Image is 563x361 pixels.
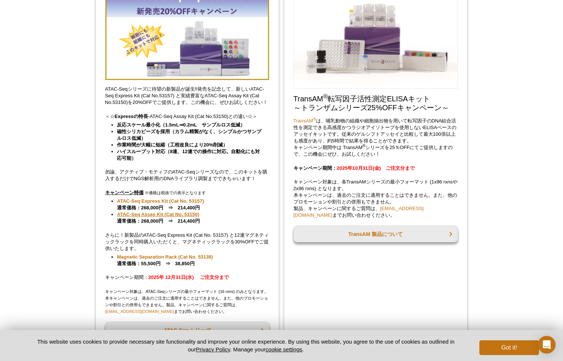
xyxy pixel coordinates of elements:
sup: ® [362,143,365,148]
strong: Expressの特長 [115,114,148,119]
button: cookie settings [265,346,302,352]
a: TransAM 製品について [294,226,458,242]
strong: 通常価格：268,000円 ⇒ 214,400円 [117,212,200,224]
strong: ハイスループット対応（8連、12連での操作に対応。自動化にも対応可能） [117,149,260,161]
strong: キャンペーン期間： [294,165,415,171]
span: キャンペーン対象は、ATAC-Seqシリーズの最小フォーマット (16 rxns) のみとなります。 本キャンペーンは、過去のご注文に適用することはできません。また、他のプロモーションや割引との... [105,289,268,314]
span: 2025年10月31日(金) ご注文分まで [337,165,415,171]
a: Magnetic Separation Rack (Cat No. 53138) [117,254,213,260]
a: Privacy Policy [196,346,230,352]
p: ATAC-Seqシリーズに待望の新製品が誕生‼発売を記念して、新しいATAC-Seq Express Kit (Cat No.53157) と実績豊富なATAC-Seq Assay Kit (C... [105,86,269,106]
div: Open Intercom Messenger [538,336,556,354]
span: ※価格は税抜での表示となります [145,190,206,195]
h2: TransAM 転写因子活性測定ELISAキット ～トランザムシリーズ25%OFFキャンペーン～ [294,94,458,112]
sup: ® [323,93,328,100]
p: キャンペーン対象は、各TransAMシリーズの最小フォーマット (1x96 rxnsや2x96 rxns) となります。 本キャンペーンは、過去のご注文に適用することはできません。また、他のプロ... [294,179,458,219]
strong: 通常価格：55,500円 ⇒ 38,850円 [117,254,213,266]
strong: 作業時間が大幅に短縮（工程改良により20%削減） [117,142,228,148]
p: ＜☆ -ATAC-Seq Assay Kit (Cat No.53150)との違い☆＞ [105,113,269,120]
a: TransAM® [294,118,316,124]
p: 勿論、アクティブ・モティフのATAC-Seqシリーズなので、このキットを購入するだけでNGS解析用のDNAライブラリ調製までできちゃいます！ [105,169,269,182]
p: キャンペーン期間： [105,274,269,281]
p: さらに！新製品のATAC-Seq Express Kit (Cat No. 53157) と12連マグネティックラックを同時購入いただくと、マグネティックラックを30%OFFでご提供いたします。 [105,232,269,252]
strong: 磁性シリカビーズを採用（カラム精製がなく、シンプルかつサンプルロス低減） [117,129,261,141]
a: ATAC-Seq Assay Kit (Cat No. 53150) [117,211,199,218]
a: [EMAIL_ADDRESS][DOMAIN_NAME] [105,309,174,314]
strong: 通常価格：268,000円 ⇒ 214,400円 [117,198,204,210]
u: キャンペーン特価 [105,190,144,195]
p: This website uses cookies to provide necessary site functionality and improve your online experie... [24,338,468,353]
strong: 2025年 12月31日(水) ご注文分まで [148,274,229,280]
strong: 反応スケール最小化（1.5mL⇒0.2mL サンプルロス低減） [117,122,245,128]
a: ATAC-Seq シリーズ [105,322,269,338]
p: は、哺乳動物の組織や細胞抽出物を用いて転写因子のDNA結合活性を測定できる高感度かつラジオアイソトープを使用しないELISAベースのアッセイキットです。従来のゲルシフトアッセイと比較して最大10... [294,118,458,158]
a: ATAC-Seq Express Kit (Cat No. 53157) [117,198,204,205]
sup: ® [313,117,316,121]
button: Got it! [479,340,539,355]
